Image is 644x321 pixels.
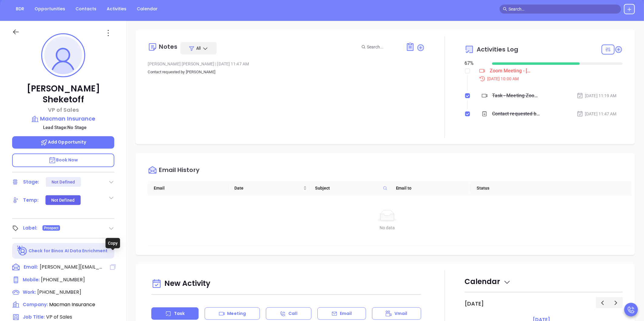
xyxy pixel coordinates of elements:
div: New Activity [151,276,421,292]
a: BDR [12,4,28,14]
p: VP of Sales [12,106,114,114]
span: Book Now [49,157,78,163]
span: Calendar [465,276,511,286]
span: Subject [315,185,381,191]
p: Vmail [394,310,408,317]
span: [PHONE_NUMBER] [41,276,85,283]
div: Notes [159,44,177,50]
img: Ai-Enrich-DaqCidB-.svg [17,246,28,256]
th: Email to [390,181,471,195]
p: Lead Stage: No Stage [15,124,114,131]
div: Contact requested by [PERSON_NAME] [492,109,540,118]
span: Date [235,185,302,191]
span: Work : [23,289,36,295]
a: Opportunities [31,4,69,14]
p: [PERSON_NAME] Sheketoff [12,83,114,105]
p: Email [340,310,352,317]
div: Not Defined [52,177,75,187]
th: Status [471,181,551,195]
span: Add Opportunity [40,139,86,145]
input: Search… [508,6,618,12]
p: Contact requested by [PERSON_NAME] [148,68,425,76]
span: search [503,7,507,11]
span: [PHONE_NUMBER] [37,289,81,296]
p: Meeting [227,310,246,317]
h2: [DATE] [465,300,484,307]
div: Zoom Meeting - [PERSON_NAME] [490,66,531,75]
div: Task - Meeting Zoom Meeting - [PERSON_NAME] [492,91,540,100]
img: profile-user [44,36,82,74]
div: No data [155,224,619,231]
div: 67 % [465,60,485,67]
p: Task [174,310,185,317]
div: [PERSON_NAME] [PERSON_NAME] [DATE] 11:47 AM [148,59,425,68]
span: Mobile : [23,276,40,283]
button: Previous day [596,297,609,308]
th: Email [148,181,228,195]
span: Macman Insurance [49,301,95,308]
div: [DATE] 11:19 AM [577,92,617,99]
input: Search... [367,44,399,50]
p: Check for Binox AI Data Enrichment [29,248,108,254]
th: Date [229,181,309,195]
div: Email History [159,167,199,175]
span: | [215,61,216,66]
span: All [196,45,201,51]
span: VP of Sales [46,313,72,320]
a: Activities [103,4,130,14]
div: Not Defined [51,195,75,205]
a: Contacts [72,4,100,14]
button: Next day [609,297,623,308]
div: [DATE] 10:00 AM [475,75,623,82]
div: Label: [23,223,38,233]
span: Company: [23,301,48,308]
div: [DATE] 11:47 AM [577,111,617,117]
p: Call [288,310,297,317]
a: Calendar [133,4,161,14]
span: Activities Log [477,46,518,52]
span: Job Title: [23,314,45,320]
span: [PERSON_NAME][EMAIL_ADDRESS][DOMAIN_NAME] [40,263,103,271]
div: Copy [106,238,120,248]
div: Temp: [23,196,39,205]
span: Email: [24,263,38,271]
div: Stage: [23,177,39,187]
a: Macman Insurance [12,114,114,123]
span: Prospect [44,225,59,231]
